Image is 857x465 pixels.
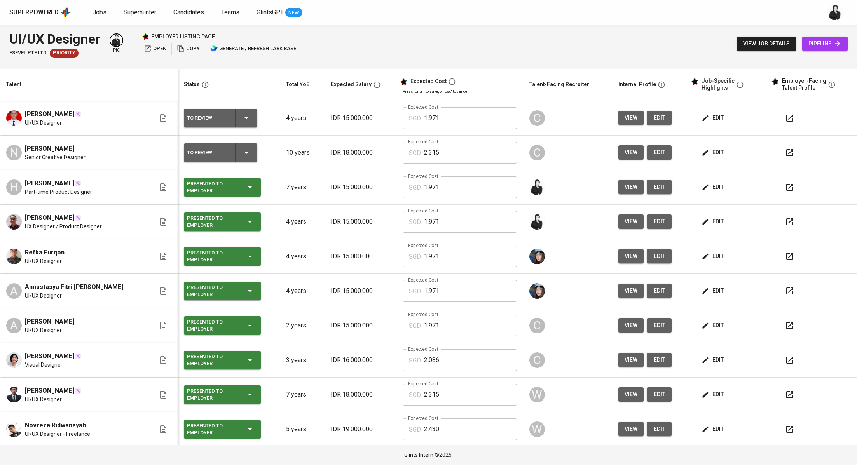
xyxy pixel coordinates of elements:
[221,9,239,16] span: Teams
[286,80,309,89] div: Total YoE
[802,37,848,51] a: pipeline
[331,321,390,330] p: IDR 15.000.000
[618,353,644,367] button: view
[703,355,724,365] span: edit
[184,316,261,335] button: Presented to Employer
[409,183,421,192] p: SGD
[653,390,665,399] span: edit
[529,352,545,368] div: C
[25,188,92,196] span: Part-time Product Designer
[184,385,261,404] button: Presented to Employer
[60,7,71,18] img: app logo
[647,353,672,367] a: edit
[110,33,123,54] div: pic
[187,282,232,300] div: Presented to Employer
[410,78,447,85] div: Expected Cost
[529,421,545,437] div: W
[647,284,672,298] button: edit
[703,390,724,399] span: edit
[618,249,644,263] button: view
[75,111,81,117] img: magic_wand.svg
[75,215,81,221] img: magic_wand.svg
[700,214,727,229] button: edit
[75,388,81,394] img: magic_wand.svg
[653,424,665,434] span: edit
[331,252,390,261] p: IDR 15.000.000
[625,390,637,399] span: view
[210,45,218,52] img: lark
[25,257,62,265] span: UI/UX Designer
[331,217,390,226] p: IDR 15.000.000
[184,178,261,197] button: Presented to Employer
[700,180,727,194] button: edit
[6,145,22,160] div: N
[625,320,637,330] span: view
[208,43,298,55] button: lark generate / refresh lark base
[703,286,724,296] span: edit
[177,44,200,53] span: copy
[286,425,318,434] p: 5 years
[700,111,727,125] button: edit
[700,284,727,298] button: edit
[25,395,62,403] span: UI/UX Designer
[700,353,727,367] button: edit
[618,422,644,436] button: view
[142,33,149,40] img: Glints Star
[703,320,724,330] span: edit
[25,144,74,153] span: [PERSON_NAME]
[25,153,86,161] span: Senior Creative Designer
[184,212,261,231] button: Presented to Employer
[184,143,257,162] button: To Review
[6,387,22,402] img: Andrian SYAHRONI
[173,9,204,16] span: Candidates
[409,252,421,261] p: SGD
[6,283,22,299] div: A
[50,49,79,58] div: New Job received from Demand Team
[142,43,168,55] a: open
[257,9,284,16] span: GlintsGPT
[625,148,637,157] span: view
[187,317,232,334] div: Presented to Employer
[184,247,261,266] button: Presented to Employer
[618,111,644,125] button: view
[529,145,545,160] div: C
[653,113,665,123] span: edit
[331,113,390,123] p: IDR 15.000.000
[184,351,261,369] button: Presented to Employer
[331,425,390,434] p: IDR 19.000.000
[529,80,589,89] div: Talent-Facing Recruiter
[625,424,637,434] span: view
[187,352,232,369] div: Presented to Employer
[187,386,232,403] div: Presented to Employer
[691,78,698,85] img: glints_star.svg
[647,180,672,194] button: edit
[409,321,421,331] p: SGD
[703,182,724,192] span: edit
[743,39,790,49] span: view job details
[782,78,826,91] div: Employer-Facing Talent Profile
[6,179,22,195] div: H
[618,318,644,333] button: view
[286,113,318,123] p: 4 years
[647,422,672,436] button: edit
[286,148,318,157] p: 10 years
[703,217,724,226] span: edit
[647,249,672,263] button: edit
[25,119,62,127] span: UI/UX Designer
[808,39,841,49] span: pipeline
[210,44,296,53] span: generate / refresh lark base
[700,387,727,402] button: edit
[9,8,59,17] div: Superpowered
[625,251,637,261] span: view
[653,355,665,365] span: edit
[647,145,672,160] button: edit
[625,217,637,226] span: view
[25,386,74,395] span: [PERSON_NAME]
[647,387,672,402] button: edit
[529,249,545,264] img: diazagista@glints.com
[286,355,318,365] p: 3 years
[6,80,21,89] div: Talent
